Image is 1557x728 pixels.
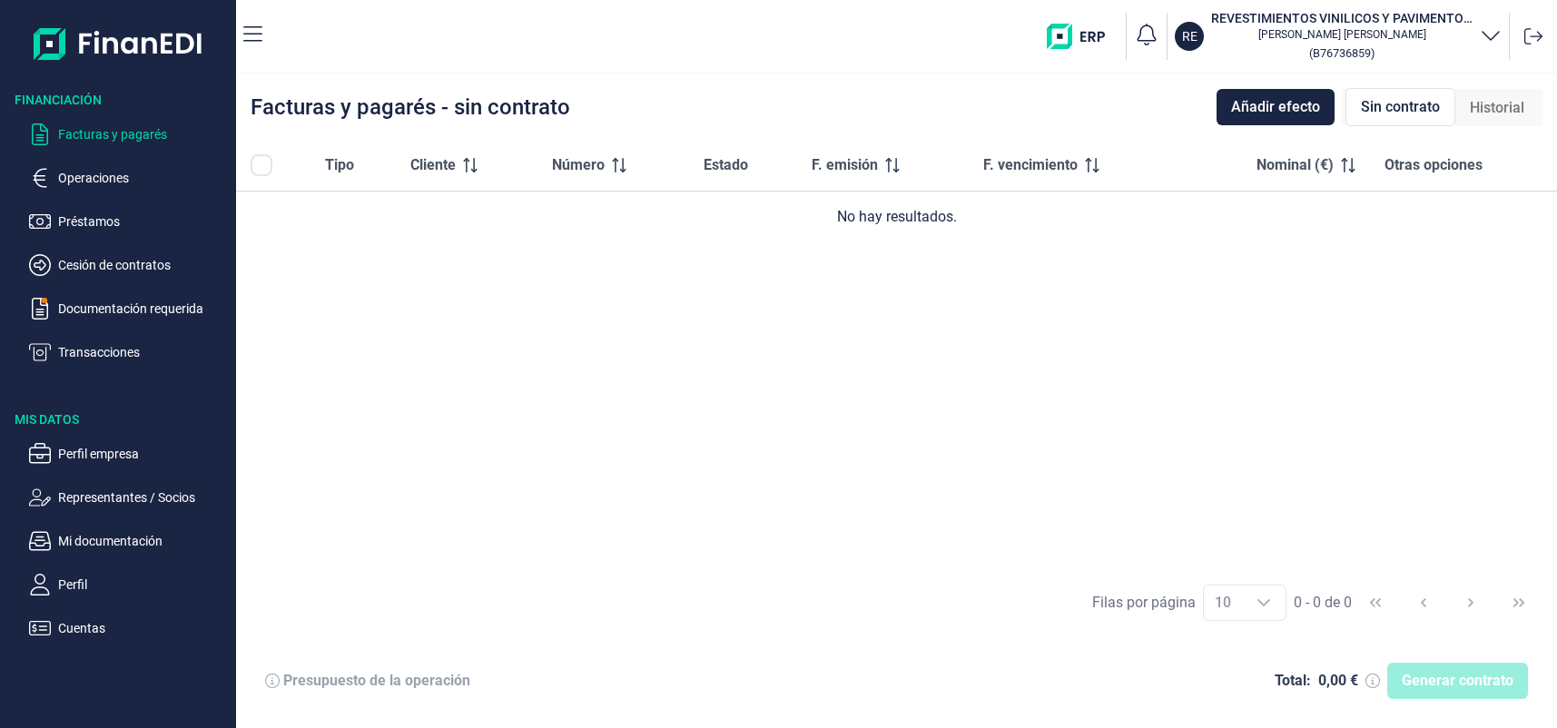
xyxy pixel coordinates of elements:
small: Copiar cif [1309,46,1375,60]
span: 0 - 0 de 0 [1294,595,1352,610]
span: Otras opciones [1385,154,1483,176]
div: Total: [1275,672,1311,690]
p: RE [1182,27,1197,45]
span: Estado [704,154,748,176]
button: Perfil empresa [29,443,229,465]
div: Presupuesto de la operación [283,672,470,690]
div: 0,00 € [1318,672,1358,690]
div: No hay resultados. [251,206,1542,228]
button: Mi documentación [29,530,229,552]
p: Cuentas [58,617,229,639]
button: Perfil [29,574,229,595]
button: Cesión de contratos [29,254,229,276]
button: Documentación requerida [29,298,229,320]
button: Next Page [1449,581,1493,625]
div: Historial [1455,90,1539,126]
div: Filas por página [1092,592,1196,614]
button: Previous Page [1402,581,1445,625]
span: Historial [1470,97,1524,119]
button: Préstamos [29,211,229,232]
button: Last Page [1497,581,1541,625]
p: Cesión de contratos [58,254,229,276]
span: Número [552,154,605,176]
span: Cliente [410,154,456,176]
p: Documentación requerida [58,298,229,320]
p: Representantes / Socios [58,487,229,508]
p: Perfil empresa [58,443,229,465]
button: Transacciones [29,341,229,363]
span: Nominal (€) [1256,154,1334,176]
img: Logo de aplicación [34,15,203,73]
span: F. emisión [812,154,878,176]
p: Mi documentación [58,530,229,552]
div: Choose [1242,585,1286,620]
button: Cuentas [29,617,229,639]
div: Facturas y pagarés - sin contrato [251,96,570,118]
span: Tipo [325,154,354,176]
p: Perfil [58,574,229,595]
p: [PERSON_NAME] [PERSON_NAME] [1211,27,1473,42]
div: All items unselected [251,154,272,176]
p: Facturas y pagarés [58,123,229,145]
img: erp [1047,24,1118,49]
button: Representantes / Socios [29,487,229,508]
button: Facturas y pagarés [29,123,229,145]
p: Préstamos [58,211,229,232]
span: Añadir efecto [1231,96,1320,118]
div: Sin contrato [1345,88,1455,126]
h3: REVESTIMIENTOS VINILICOS Y PAVIMENTOS IVANE 09 TENERIFE SL [1211,9,1473,27]
button: Añadir efecto [1217,89,1335,125]
button: REREVESTIMIENTOS VINILICOS Y PAVIMENTOS IVANE 09 TENERIFE SL[PERSON_NAME] [PERSON_NAME](B76736859) [1175,9,1502,64]
span: F. vencimiento [983,154,1078,176]
p: Transacciones [58,341,229,363]
p: Operaciones [58,167,229,189]
button: First Page [1354,581,1397,625]
button: Operaciones [29,167,229,189]
span: Sin contrato [1361,96,1440,118]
